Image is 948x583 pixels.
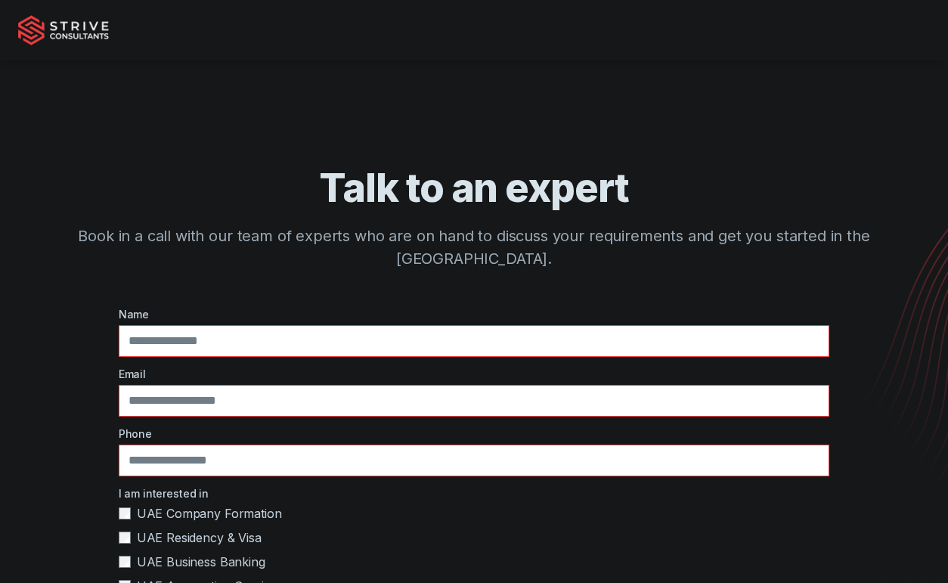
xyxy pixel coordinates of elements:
input: UAE Residency & Visa [119,532,131,544]
span: UAE Business Banking [137,553,265,571]
label: I am interested in [119,485,830,501]
img: Strive Consultants [18,15,109,45]
span: UAE Company Formation [137,504,282,523]
label: Phone [119,426,830,442]
label: Email [119,366,830,382]
p: Book in a call with our team of experts who are on hand to discuss your requirements and get you ... [18,225,930,270]
span: UAE Residency & Visa [137,529,262,547]
label: Name [119,306,830,322]
input: UAE Company Formation [119,507,131,519]
input: UAE Business Banking [119,556,131,568]
h1: Talk to an expert [18,163,930,212]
